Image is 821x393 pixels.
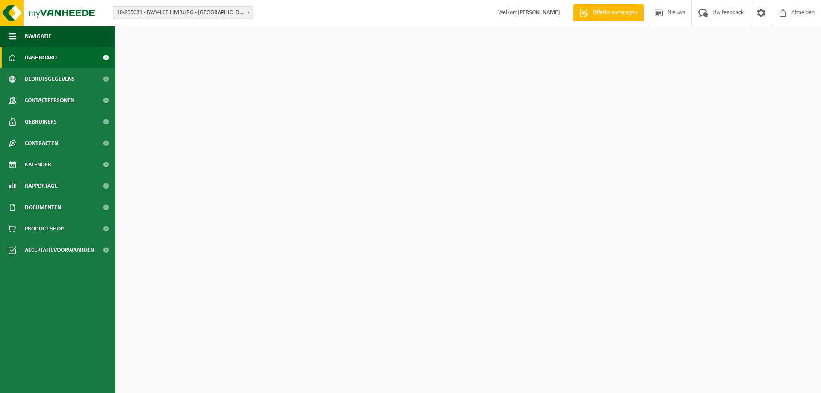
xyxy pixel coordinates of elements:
span: Acceptatievoorwaarden [25,239,94,261]
span: Navigatie [25,26,51,47]
a: Offerte aanvragen [573,4,644,21]
strong: [PERSON_NAME] [517,9,560,16]
span: 10-895031 - FAVV-LCE LIMBURG - HASSELT [113,7,253,19]
span: Gebruikers [25,111,57,133]
span: 10-895031 - FAVV-LCE LIMBURG - HASSELT [113,6,253,19]
span: Documenten [25,197,61,218]
span: Dashboard [25,47,57,68]
span: Offerte aanvragen [591,9,639,17]
span: Product Shop [25,218,64,239]
span: Rapportage [25,175,58,197]
span: Contactpersonen [25,90,74,111]
span: Contracten [25,133,58,154]
span: Kalender [25,154,51,175]
span: Bedrijfsgegevens [25,68,75,90]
